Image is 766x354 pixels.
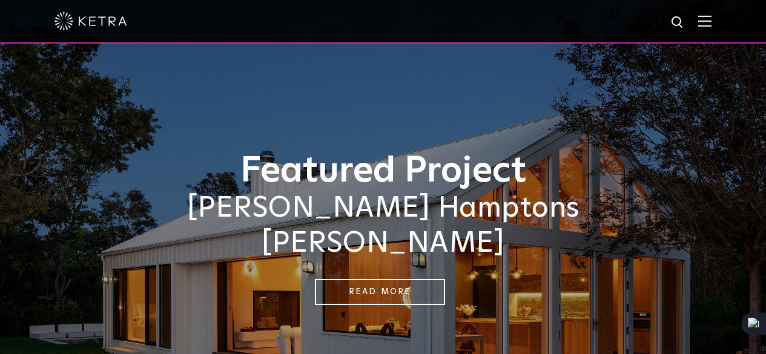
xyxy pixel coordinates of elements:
h1: Featured Project [81,151,686,191]
img: Hamburger%20Nav.svg [698,15,712,27]
a: Read More [315,279,445,305]
img: ketra-logo-2019-white [54,12,127,30]
h2: [PERSON_NAME] Hamptons [PERSON_NAME] [81,191,686,261]
img: search icon [670,15,685,30]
